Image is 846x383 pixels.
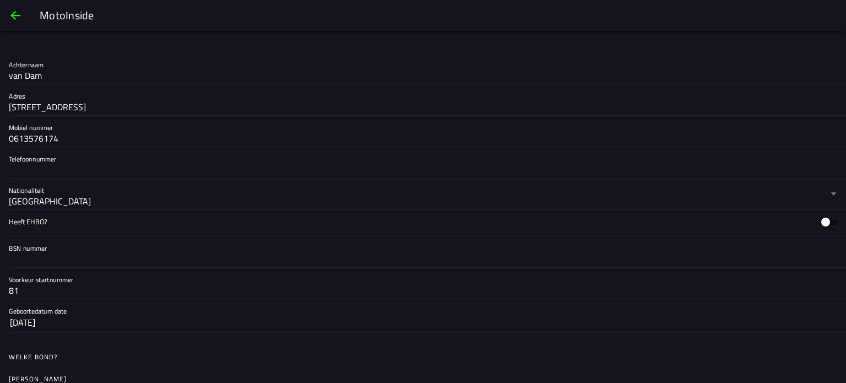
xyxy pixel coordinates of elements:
input: Telefoonnummer [9,163,837,176]
input: Achternaam [9,69,837,82]
input: Voorkeur startnummer [9,284,837,297]
ion-label: Geboortedatum date [9,306,630,316]
ion-title: MotoInside [29,7,846,24]
ion-label: Welke bond? [9,352,846,362]
input: Mobiel nummer [9,132,837,145]
ion-toggle: Heeft EHBO? [9,209,837,235]
input: BSN nummer [9,252,837,266]
input: Adres [9,100,837,114]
